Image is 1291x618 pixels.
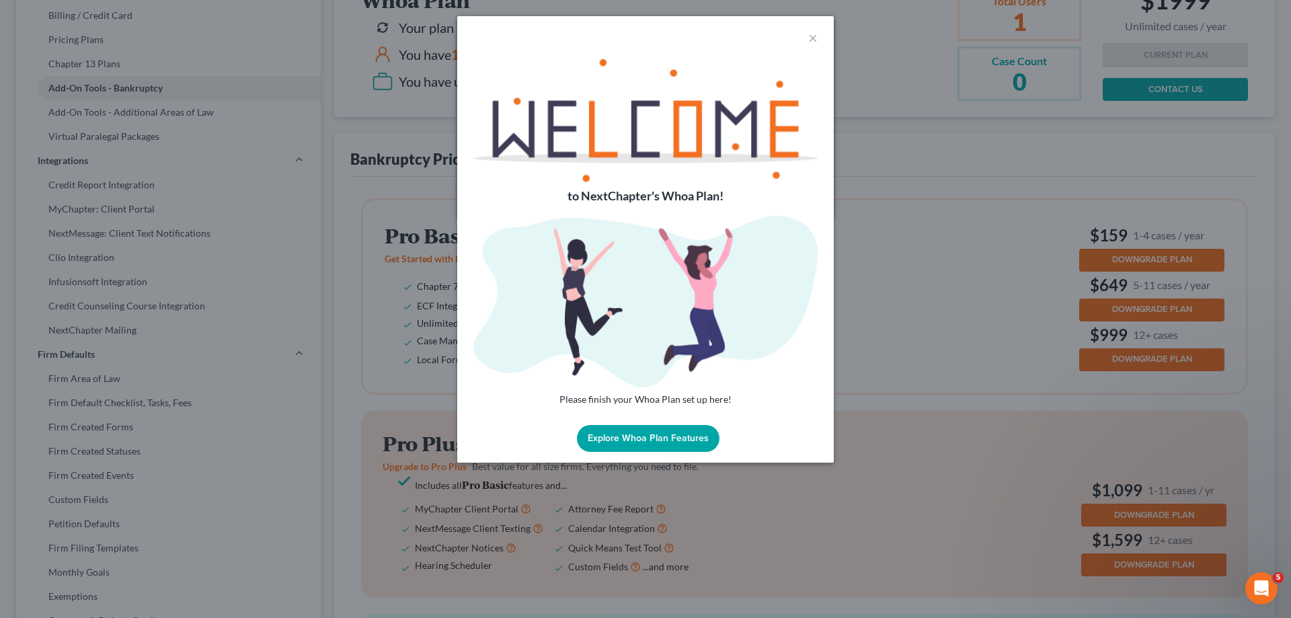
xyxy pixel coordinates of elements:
iframe: Intercom live chat [1245,572,1278,605]
button: × [808,30,818,46]
img: welcome-image-a26b3a25d675c260772de98b9467ebac63c13b2f3984d8371938e0f217e76b47.png [473,216,818,387]
img: welcome-text-e93f4f82ca6d878d2ad9a3ded85473c796df44e9f91f246eb1f7c07e4ed40195.png [473,59,818,182]
span: 5 [1273,572,1284,583]
p: to NextChapter's Whoa Plan! [473,188,818,205]
button: Explore Whoa Plan Features [577,425,719,452]
p: Please finish your Whoa Plan set up here! [473,393,818,406]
